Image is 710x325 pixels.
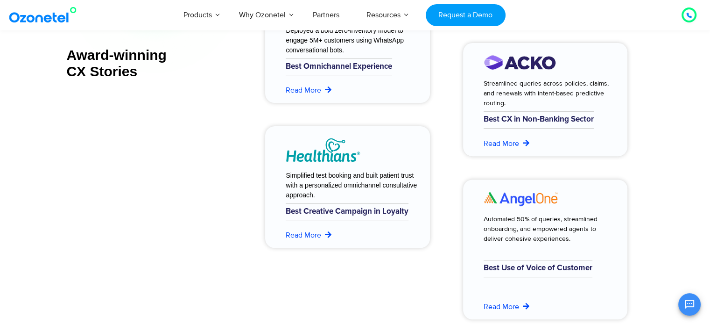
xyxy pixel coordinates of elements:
div: Streamlined queries across policies, claims, and renewals with intent-based predictive routing. [484,79,610,108]
div: Automated 50% of queries, streamlined onboarding, and empowered agents to deliver cohesive experi... [484,214,610,244]
h6: Best Omnichannel Experience [286,58,392,75]
div: Award-winning CX Stories [66,47,242,79]
h6: Best Creative Campaign in Loyalty [286,203,408,220]
a: Read More [286,230,333,241]
a: Read More [484,301,531,312]
button: Open chat [678,293,701,316]
h6: Best Use of Voice of Customer [484,260,592,277]
div: Simplified test booking and built patient trust with a personalized omnichannel consultative appr... [286,171,419,200]
h6: Best CX in Non-Banking Sector [484,111,594,128]
a: Read More [484,138,531,149]
a: Read More [286,85,333,96]
a: Request a Demo [426,4,506,26]
div: Deployed a bold zero-inventory model to engage 5M+ customers using WhatsApp conversational bots. [286,26,412,55]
